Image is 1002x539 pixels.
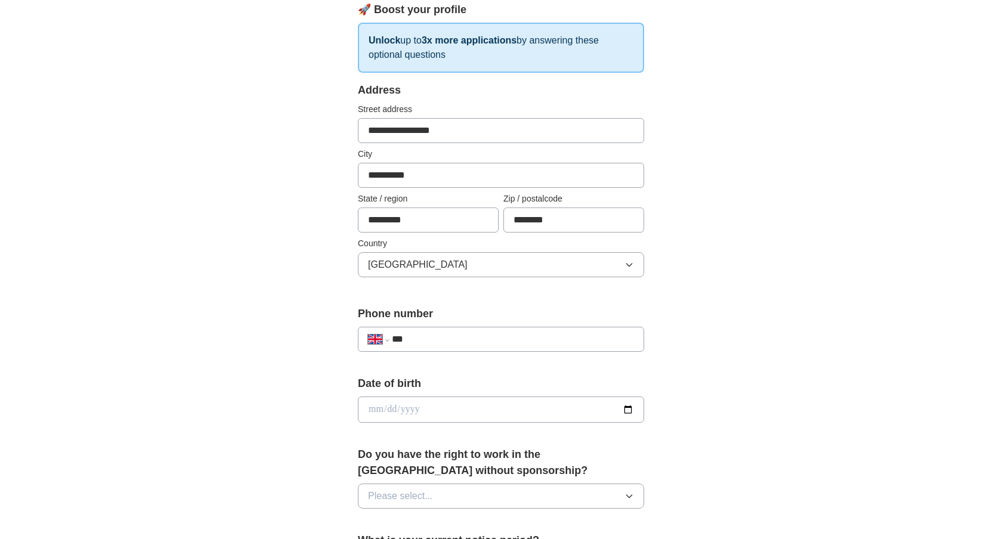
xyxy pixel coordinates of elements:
[358,23,644,73] p: up to by answering these optional questions
[422,35,517,45] strong: 3x more applications
[503,193,644,205] label: Zip / postalcode
[358,484,644,509] button: Please select...
[358,82,644,98] div: Address
[358,237,644,250] label: Country
[358,148,644,160] label: City
[358,193,499,205] label: State / region
[358,2,644,18] div: 🚀 Boost your profile
[358,252,644,277] button: [GEOGRAPHIC_DATA]
[358,306,644,322] label: Phone number
[369,35,400,45] strong: Unlock
[358,447,644,479] label: Do you have the right to work in the [GEOGRAPHIC_DATA] without sponsorship?
[358,376,644,392] label: Date of birth
[368,489,433,503] span: Please select...
[358,103,644,116] label: Street address
[368,258,468,272] span: [GEOGRAPHIC_DATA]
